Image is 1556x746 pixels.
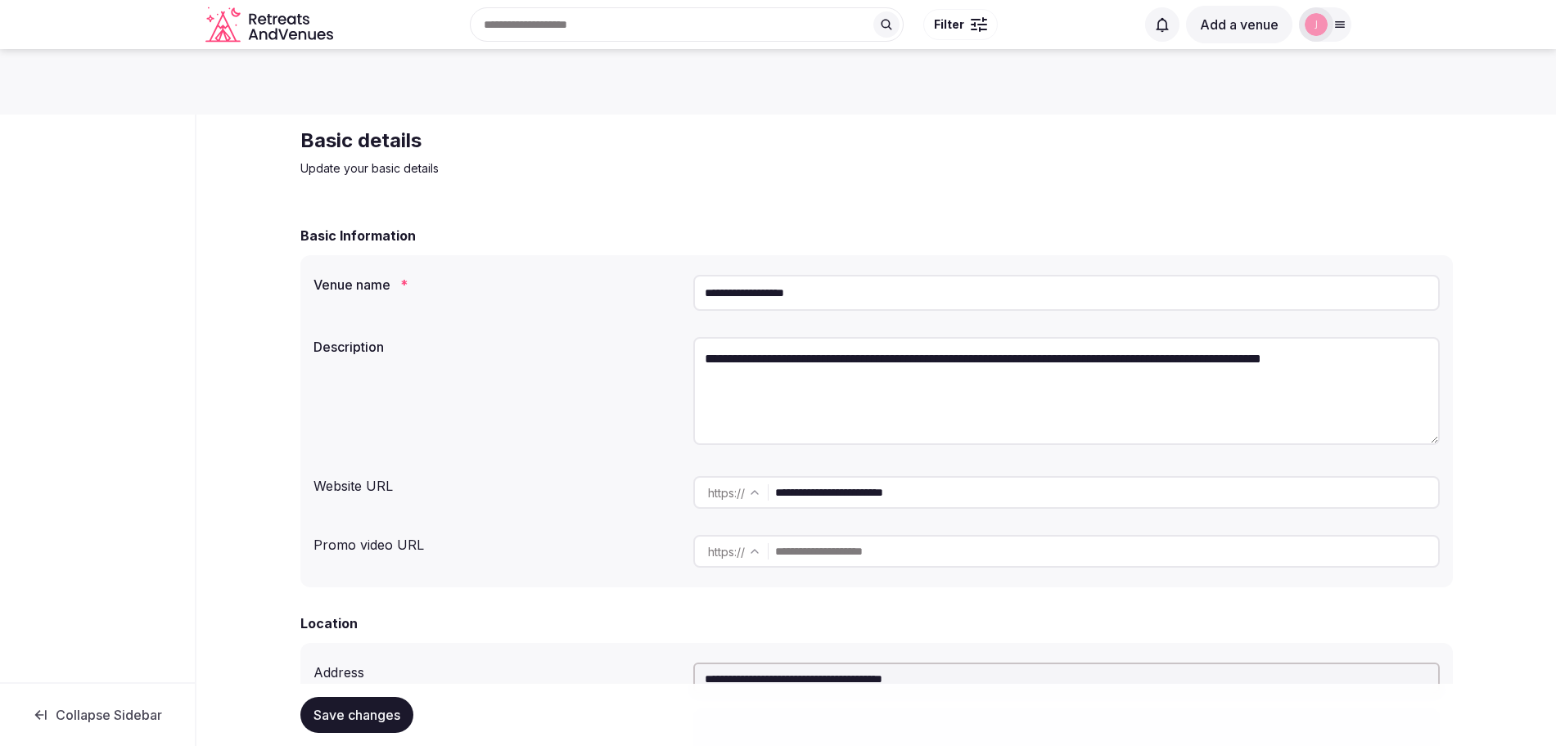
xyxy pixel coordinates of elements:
span: Save changes [313,707,400,723]
h2: Basic details [300,128,850,154]
h2: Location [300,613,358,633]
button: Filter [923,9,998,40]
div: Promo video URL [313,528,680,555]
button: Save changes [300,697,413,733]
div: Website URL [313,470,680,496]
img: jen-7867 [1305,13,1328,36]
span: Filter [934,16,964,33]
div: Address [313,656,680,682]
p: Update your basic details [300,160,850,177]
h2: Basic Information [300,226,416,245]
label: Venue name [313,278,680,291]
label: Description [313,340,680,353]
button: Collapse Sidebar [13,697,182,733]
a: Add a venue [1186,16,1292,33]
a: Visit the homepage [205,7,336,43]
svg: Retreats and Venues company logo [205,7,336,43]
span: Collapse Sidebar [56,707,162,723]
button: Add a venue [1186,6,1292,43]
